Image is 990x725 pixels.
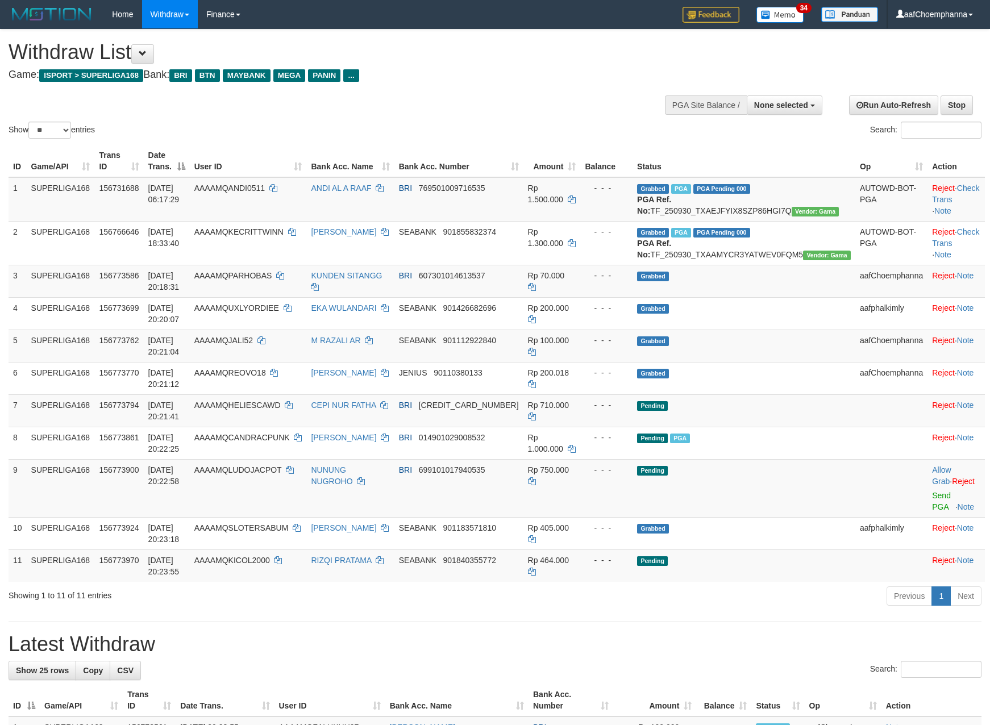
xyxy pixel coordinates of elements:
span: Rp 710.000 [528,401,569,410]
span: Grabbed [637,272,669,281]
span: Rp 70.000 [528,271,565,280]
td: SUPERLIGA168 [27,265,95,297]
span: ... [343,69,359,82]
div: - - - [585,367,628,378]
a: M RAZALI AR [311,336,360,345]
a: Reject [932,303,955,312]
div: - - - [585,270,628,281]
span: AAAAMQANDI0511 [194,184,265,193]
a: Reject [932,227,955,236]
div: - - - [585,399,628,411]
span: PANIN [308,69,340,82]
td: TF_250930_TXAEJFYIX8SZP86HGI7Q [633,177,855,222]
span: AAAAMQLUDOJACPOT [194,465,282,474]
input: Search: [901,122,981,139]
h1: Latest Withdraw [9,633,981,656]
td: SUPERLIGA168 [27,394,95,427]
td: AUTOWD-BOT-PGA [855,177,927,222]
a: Note [957,401,974,410]
td: aafChoemphanna [855,330,927,362]
b: PGA Ref. No: [637,195,671,215]
a: Show 25 rows [9,661,76,680]
a: Copy [76,661,110,680]
th: Game/API: activate to sort column ascending [40,684,123,716]
td: 8 [9,427,27,459]
td: 3 [9,265,27,297]
span: [DATE] 18:33:40 [148,227,180,248]
a: Note [957,271,974,280]
td: 1 [9,177,27,222]
span: Grabbed [637,228,669,238]
span: Marked by aafromsomean [671,184,691,194]
th: Game/API: activate to sort column ascending [27,145,95,177]
td: · [927,265,985,297]
span: Show 25 rows [16,666,69,675]
span: Copy 014901029008532 to clipboard [419,433,485,442]
span: Copy 769501009716535 to clipboard [419,184,485,193]
span: Rp 1.000.000 [528,433,563,453]
span: [DATE] 06:17:29 [148,184,180,204]
a: Note [934,250,951,259]
span: Vendor URL: https://trx31.1velocity.biz [792,207,839,216]
div: PGA Site Balance / [665,95,747,115]
span: 156773794 [99,401,139,410]
td: SUPERLIGA168 [27,362,95,394]
a: [PERSON_NAME] [311,227,376,236]
span: Grabbed [637,336,669,346]
a: 1 [931,586,951,606]
span: Grabbed [637,524,669,534]
span: AAAAMQKICOL2000 [194,556,270,565]
div: - - - [585,302,628,314]
a: Note [957,336,974,345]
a: Next [950,586,981,606]
a: Reject [952,477,975,486]
td: aafphalkimly [855,297,927,330]
th: Balance: activate to sort column ascending [696,684,751,716]
div: - - - [585,335,628,346]
a: [PERSON_NAME] [311,433,376,442]
span: AAAAMQCANDRACPUNK [194,433,290,442]
span: Rp 200.018 [528,368,569,377]
a: RIZQI PRATAMA [311,556,371,565]
a: Check Trans [932,227,979,248]
span: SEABANK [399,556,436,565]
span: MAYBANK [223,69,271,82]
th: Bank Acc. Number: activate to sort column ascending [394,145,523,177]
div: - - - [585,226,628,238]
span: Copy 699101017940535 to clipboard [419,465,485,474]
td: 9 [9,459,27,517]
span: PGA Pending [693,184,750,194]
th: Amount: activate to sort column ascending [523,145,581,177]
span: 156766646 [99,227,139,236]
span: AAAAMQJALI52 [194,336,253,345]
a: Send PGA [932,491,951,511]
a: Run Auto-Refresh [849,95,938,115]
span: 156731688 [99,184,139,193]
span: SEABANK [399,227,436,236]
th: Op: activate to sort column ascending [805,684,881,716]
td: · [927,549,985,582]
span: CSV [117,666,134,675]
td: SUPERLIGA168 [27,297,95,330]
span: · [932,465,952,486]
a: EKA WULANDARI [311,303,376,312]
span: AAAAMQREOVO18 [194,368,266,377]
td: aafChoemphanna [855,362,927,394]
span: Copy 607301014613537 to clipboard [419,271,485,280]
a: CSV [110,661,141,680]
td: 5 [9,330,27,362]
span: 156773924 [99,523,139,532]
td: SUPERLIGA168 [27,177,95,222]
span: SEABANK [399,336,436,345]
img: MOTION_logo.png [9,6,95,23]
span: MEGA [273,69,306,82]
td: SUPERLIGA168 [27,330,95,362]
button: None selected [747,95,822,115]
span: Rp 100.000 [528,336,569,345]
span: [DATE] 20:22:58 [148,465,180,486]
span: [DATE] 20:20:07 [148,303,180,324]
th: Action [881,684,981,716]
th: Bank Acc. Number: activate to sort column ascending [529,684,613,716]
a: NUNUNG NUGROHO [311,465,352,486]
span: AAAAMQHELIESCAWD [194,401,281,410]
